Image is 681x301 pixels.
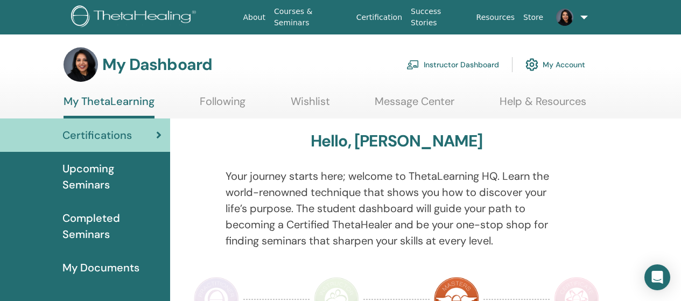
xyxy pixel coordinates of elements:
span: Completed Seminars [62,210,162,242]
img: logo.png [71,5,200,30]
a: Certification [352,8,406,27]
a: My Account [525,53,585,76]
img: default.jpg [64,47,98,82]
a: My ThetaLearning [64,95,155,118]
img: chalkboard-teacher.svg [406,60,419,69]
h3: Hello, [PERSON_NAME] [311,131,483,151]
a: Courses & Seminars [270,2,352,33]
h3: My Dashboard [102,55,212,74]
a: Success Stories [406,2,472,33]
a: Following [200,95,245,116]
p: Your journey starts here; welcome to ThetaLearning HQ. Learn the world-renowned technique that sh... [226,168,568,249]
a: Instructor Dashboard [406,53,499,76]
span: My Documents [62,260,139,276]
a: Wishlist [291,95,330,116]
span: Upcoming Seminars [62,160,162,193]
a: Help & Resources [500,95,586,116]
a: Resources [472,8,519,27]
img: default.jpg [556,9,573,26]
a: Message Center [375,95,454,116]
a: Store [519,8,547,27]
a: About [239,8,270,27]
img: cog.svg [525,55,538,74]
span: Certifications [62,127,132,143]
div: Open Intercom Messenger [644,264,670,290]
